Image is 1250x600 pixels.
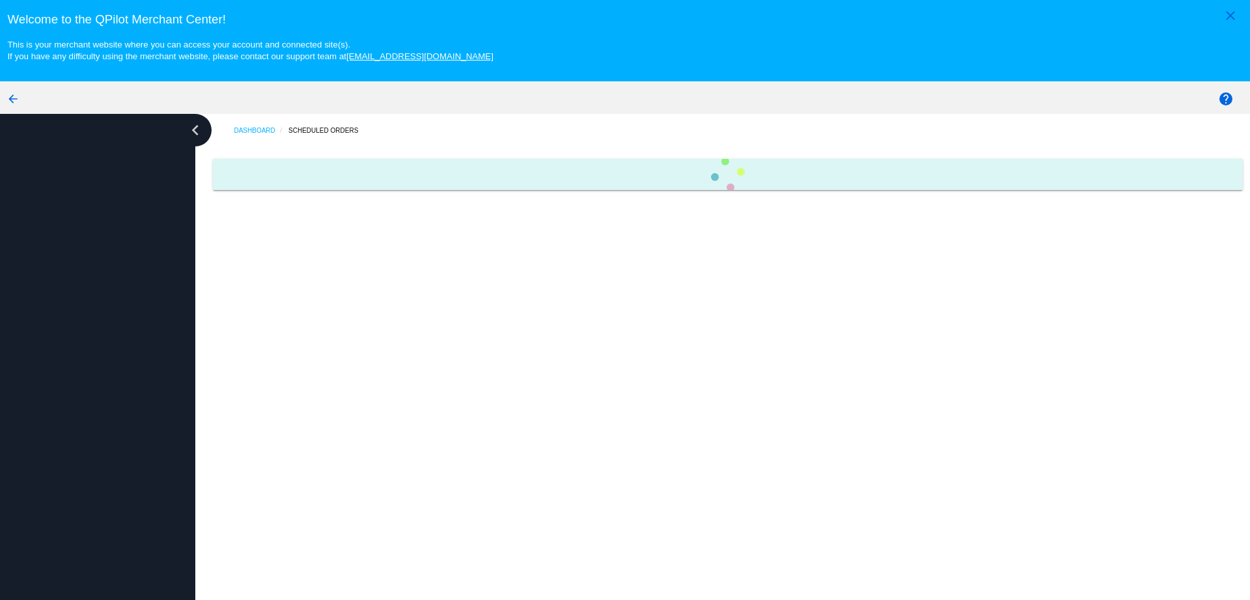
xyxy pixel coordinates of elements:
[346,51,493,61] a: [EMAIL_ADDRESS][DOMAIN_NAME]
[288,120,370,141] a: Scheduled Orders
[1218,91,1234,107] mat-icon: help
[5,91,21,107] mat-icon: arrow_back
[185,120,206,141] i: chevron_left
[7,40,493,61] small: This is your merchant website where you can access your account and connected site(s). If you hav...
[7,12,1242,27] h3: Welcome to the QPilot Merchant Center!
[234,120,288,141] a: Dashboard
[1223,8,1238,23] mat-icon: close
